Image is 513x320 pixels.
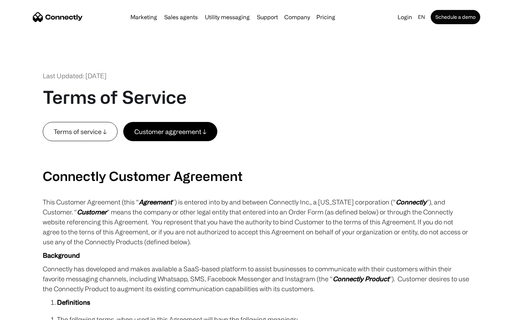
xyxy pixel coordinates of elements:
[14,308,43,318] ul: Language list
[33,12,83,22] a: home
[396,198,426,206] em: Connectly
[43,155,470,165] p: ‍
[333,275,389,282] em: Connectly Product
[43,252,80,259] strong: Background
[43,71,107,81] div: Last Updated: [DATE]
[54,127,107,137] div: Terms of service ↓
[431,10,480,24] a: Schedule a demo
[415,12,429,22] div: en
[139,198,172,206] em: Agreement
[313,14,338,20] a: Pricing
[43,86,187,108] h1: Terms of Service
[43,168,470,183] h2: Connectly Customer Agreement
[418,12,425,22] div: en
[202,14,253,20] a: Utility messaging
[134,127,206,137] div: Customer aggreement ↓
[7,307,43,318] aside: Language selected: English
[395,12,415,22] a: Login
[43,197,470,247] p: This Customer Agreement (this “ ”) is entered into by and between Connectly Inc., a [US_STATE] co...
[43,141,470,151] p: ‍
[282,12,312,22] div: Company
[284,12,310,22] div: Company
[43,264,470,294] p: Connectly has developed and makes available a SaaS-based platform to assist businesses to communi...
[57,299,90,306] strong: Definitions
[161,14,201,20] a: Sales agents
[77,208,107,215] em: Customer
[128,14,160,20] a: Marketing
[254,14,281,20] a: Support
